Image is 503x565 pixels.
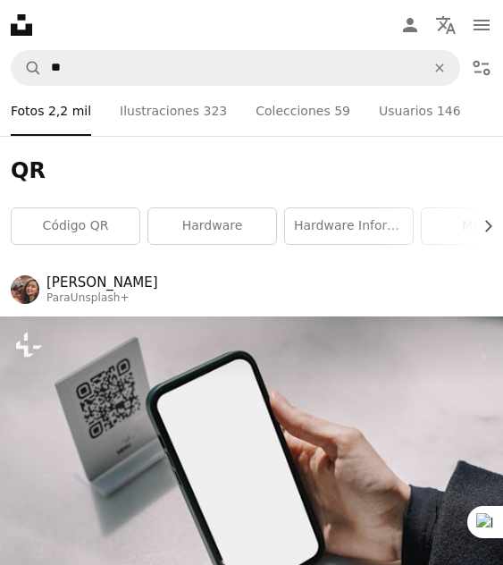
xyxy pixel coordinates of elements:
a: Iniciar sesión / Registrarse [392,7,428,43]
a: hardware [148,208,276,244]
img: Ve al perfil de Lala Azizli [11,275,39,304]
a: Hardware informático [285,208,413,244]
span: 323 [203,101,227,121]
a: Ilustraciones 323 [120,86,227,136]
a: Unsplash+ [71,291,130,304]
a: Código QR [12,208,139,244]
button: Borrar [420,51,459,85]
div: Para [46,291,158,306]
button: Idioma [428,7,464,43]
span: 146 [437,101,461,121]
form: Encuentra imágenes en todo el sitio [11,50,460,86]
button: Buscar en Unsplash [12,51,42,85]
span: 59 [334,101,350,121]
h1: QR [11,157,492,186]
a: [PERSON_NAME] [46,274,158,291]
button: Menú [464,7,499,43]
a: Colecciones 59 [256,86,350,136]
button: Filtros [464,50,499,86]
button: desplazar lista a la derecha [472,208,492,244]
a: Usuarios 146 [379,86,461,136]
a: Inicio — Unsplash [11,14,32,36]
